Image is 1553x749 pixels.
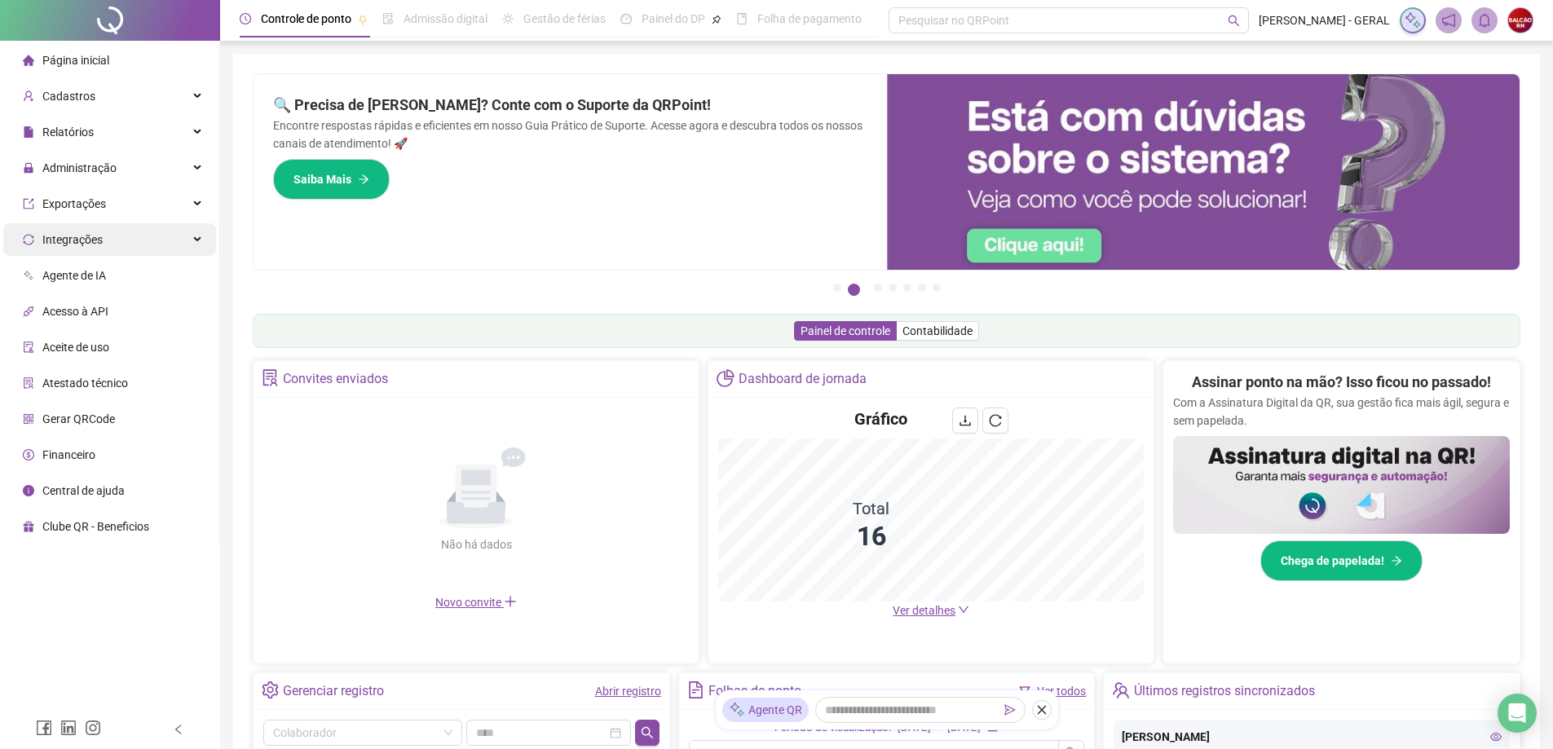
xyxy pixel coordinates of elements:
span: Ver detalhes [893,604,955,617]
span: setting [262,681,279,698]
button: 5 [903,284,911,292]
span: gift [23,521,34,532]
p: Encontre respostas rápidas e eficientes em nosso Guia Prático de Suporte. Acesse agora e descubra... [273,117,867,152]
span: Folha de pagamento [757,12,862,25]
img: sparkle-icon.fc2bf0ac1784a2077858766a79e2daf3.svg [729,702,745,719]
span: Agente de IA [42,269,106,282]
span: send [1004,704,1016,716]
span: Administração [42,161,117,174]
span: dashboard [620,13,632,24]
span: audit [23,341,34,353]
span: Aceite de uso [42,341,109,354]
span: reload [989,414,1002,427]
span: close [1036,704,1048,716]
div: Gerenciar registro [283,677,384,705]
span: info-circle [23,485,34,496]
span: file-done [382,13,394,24]
span: solution [262,369,279,386]
button: Saiba Mais [273,159,390,200]
a: Abrir registro [595,685,661,698]
span: home [23,55,34,66]
span: Financeiro [42,448,95,461]
button: 7 [933,284,941,292]
span: Chega de papelada! [1281,552,1384,570]
img: 61831 [1508,8,1533,33]
h4: Gráfico [854,408,907,430]
span: Gerar QRCode [42,412,115,425]
span: Painel de controle [801,324,890,337]
span: plus [504,595,517,608]
span: clock-circle [240,13,251,24]
p: Com a Assinatura Digital da QR, sua gestão fica mais ágil, segura e sem papelada. [1173,394,1510,430]
img: sparkle-icon.fc2bf0ac1784a2077858766a79e2daf3.svg [1404,11,1422,29]
span: arrow-right [358,174,369,185]
span: sun [502,13,514,24]
span: Admissão digital [404,12,488,25]
span: team [1112,681,1129,698]
span: Integrações [42,233,103,246]
span: Novo convite [435,596,517,609]
img: banner%2F0cf4e1f0-cb71-40ef-aa93-44bd3d4ee559.png [887,74,1520,270]
span: Gestão de férias [523,12,606,25]
span: Relatórios [42,126,94,139]
span: pushpin [712,15,721,24]
div: Últimos registros sincronizados [1134,677,1315,705]
span: qrcode [23,413,34,425]
h2: 🔍 Precisa de [PERSON_NAME]? Conte com o Suporte da QRPoint! [273,94,867,117]
span: file [23,126,34,138]
span: Contabilidade [902,324,973,337]
span: file-text [687,681,704,698]
span: left [173,724,184,735]
h2: Assinar ponto na mão? Isso ficou no passado! [1192,371,1491,394]
span: [PERSON_NAME] - GERAL [1259,11,1390,29]
span: search [641,726,654,739]
img: banner%2F02c71560-61a6-44d4-94b9-c8ab97240462.png [1173,436,1510,534]
span: linkedin [60,720,77,736]
button: 6 [918,284,926,292]
span: pie-chart [717,369,734,386]
span: pushpin [358,15,368,24]
span: eye [1490,731,1502,742]
span: Atestado técnico [42,377,128,390]
div: Não há dados [401,535,551,553]
button: Chega de papelada! [1260,540,1423,581]
span: api [23,306,34,317]
button: 1 [833,284,841,292]
div: Dashboard de jornada [739,365,867,393]
button: 4 [889,284,897,292]
a: Ver todos [1037,685,1086,698]
span: Exportações [42,197,106,210]
span: Central de ajuda [42,484,125,497]
span: Clube QR - Beneficios [42,520,149,533]
span: lock [23,162,34,174]
span: facebook [36,720,52,736]
div: [PERSON_NAME] [1122,728,1502,746]
span: bell [1477,13,1492,28]
span: Controle de ponto [261,12,351,25]
span: instagram [85,720,101,736]
span: solution [23,377,34,389]
button: 2 [848,284,860,296]
button: 3 [874,284,882,292]
span: book [736,13,748,24]
span: sync [23,234,34,245]
div: Convites enviados [283,365,388,393]
span: Painel do DP [642,12,705,25]
span: Acesso à API [42,305,108,318]
span: user-add [23,90,34,102]
span: Página inicial [42,54,109,67]
span: download [959,414,972,427]
span: Cadastros [42,90,95,103]
span: Saiba Mais [293,170,351,188]
span: export [23,198,34,209]
span: down [958,604,969,615]
div: Agente QR [722,698,809,722]
span: search [1228,15,1240,27]
span: notification [1441,13,1456,28]
span: filter [1019,685,1030,697]
div: Folhas de ponto [708,677,801,705]
a: Ver detalhes down [893,604,969,617]
span: arrow-right [1391,555,1402,566]
span: dollar [23,449,34,460]
div: Open Intercom Messenger [1498,694,1537,733]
